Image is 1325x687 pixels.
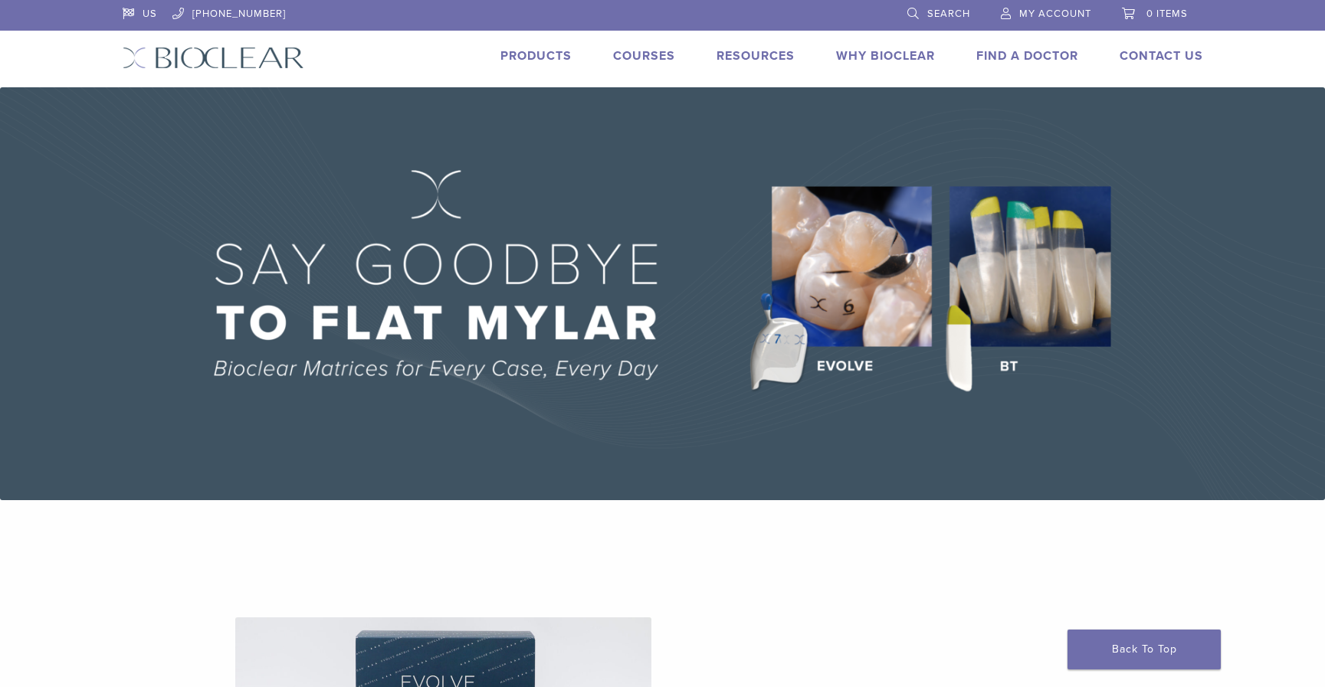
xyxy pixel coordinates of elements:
a: Back To Top [1068,630,1221,669]
a: Find A Doctor [976,48,1078,64]
a: Products [500,48,572,64]
a: Courses [613,48,675,64]
span: Search [927,8,970,20]
a: Why Bioclear [836,48,935,64]
a: Contact Us [1120,48,1203,64]
img: Bioclear [123,47,304,69]
span: My Account [1019,8,1091,20]
span: 0 items [1146,8,1188,20]
a: Resources [717,48,795,64]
